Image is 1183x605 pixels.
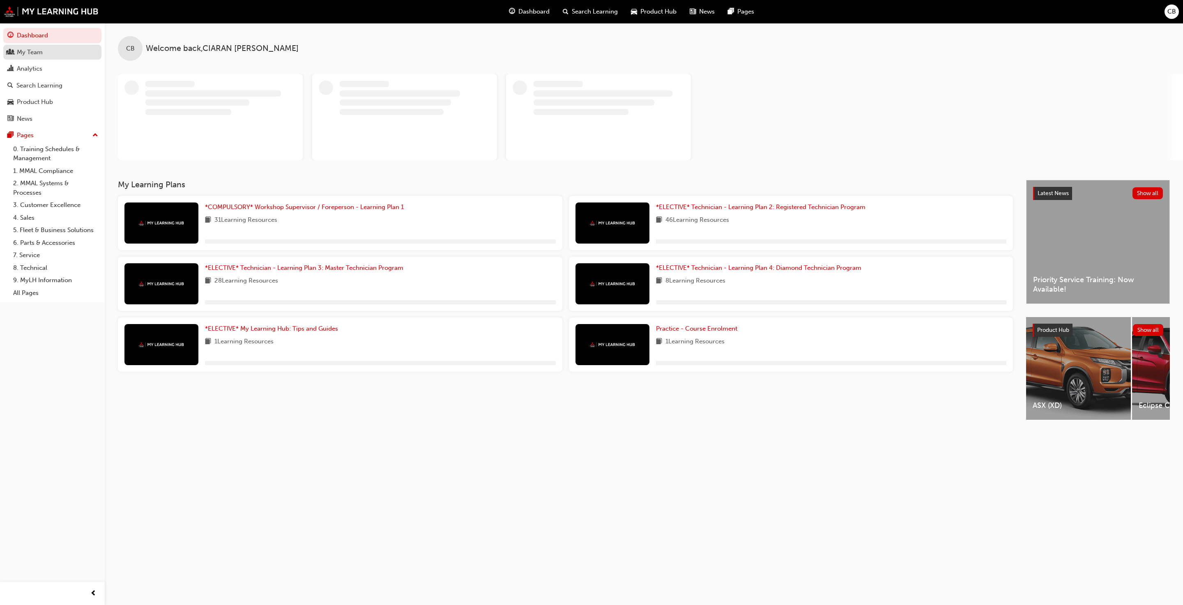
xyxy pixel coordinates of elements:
img: mmal [590,281,635,287]
a: 2. MMAL Systems & Processes [10,177,101,199]
span: book-icon [656,337,662,347]
span: Welcome back , CIARAN [PERSON_NAME] [146,44,299,53]
span: Latest News [1038,190,1069,197]
button: Show all [1132,187,1163,199]
span: car-icon [7,99,14,106]
span: guage-icon [7,32,14,39]
span: *ELECTIVE* Technician - Learning Plan 2: Registered Technician Program [656,203,865,211]
a: 5. Fleet & Business Solutions [10,224,101,237]
a: 7. Service [10,249,101,262]
a: 9. MyLH Information [10,274,101,287]
button: Show all [1133,324,1164,336]
span: book-icon [656,276,662,286]
a: 0. Training Schedules & Management [10,143,101,165]
a: Dashboard [3,28,101,43]
a: Analytics [3,61,101,76]
img: mmal [4,6,99,17]
span: pages-icon [7,132,14,139]
a: 8. Technical [10,262,101,274]
span: 1 Learning Resources [665,337,725,347]
div: Pages [17,131,34,140]
a: *COMPULSORY* Workshop Supervisor / Foreperson - Learning Plan 1 [205,202,407,212]
a: *ELECTIVE* Technician - Learning Plan 4: Diamond Technician Program [656,263,865,273]
a: Product HubShow all [1033,324,1163,337]
div: My Team [17,48,43,57]
button: DashboardMy TeamAnalyticsSearch LearningProduct HubNews [3,26,101,128]
img: mmal [590,342,635,347]
span: book-icon [656,215,662,225]
span: *ELECTIVE* My Learning Hub: Tips and Guides [205,325,338,332]
a: Practice - Course Enrolment [656,324,741,334]
a: All Pages [10,287,101,299]
a: *ELECTIVE* My Learning Hub: Tips and Guides [205,324,341,334]
a: *ELECTIVE* Technician - Learning Plan 2: Registered Technician Program [656,202,869,212]
span: up-icon [92,130,98,141]
a: news-iconNews [683,3,721,20]
h3: My Learning Plans [118,180,1013,189]
span: *ELECTIVE* Technician - Learning Plan 3: Master Technician Program [205,264,403,271]
button: Pages [3,128,101,143]
a: 4. Sales [10,212,101,224]
a: ASX (XD) [1026,317,1131,420]
div: Analytics [17,64,42,74]
a: News [3,111,101,127]
span: prev-icon [90,589,97,599]
a: Latest NewsShow allPriority Service Training: Now Available! [1026,180,1170,304]
span: 1 Learning Resources [214,337,274,347]
div: News [17,114,32,124]
span: 46 Learning Resources [665,215,729,225]
span: Product Hub [1037,327,1069,334]
a: 1. MMAL Compliance [10,165,101,177]
a: pages-iconPages [721,3,761,20]
button: CB [1165,5,1179,19]
img: mmal [139,281,184,287]
a: Product Hub [3,94,101,110]
span: chart-icon [7,65,14,73]
span: Search Learning [572,7,618,16]
img: mmal [139,342,184,347]
a: guage-iconDashboard [502,3,556,20]
span: 28 Learning Resources [214,276,278,286]
div: Product Hub [17,97,53,107]
span: Practice - Course Enrolment [656,325,737,332]
span: car-icon [631,7,637,17]
span: news-icon [7,115,14,123]
img: mmal [139,221,184,226]
a: Search Learning [3,78,101,93]
span: *COMPULSORY* Workshop Supervisor / Foreperson - Learning Plan 1 [205,203,404,211]
span: people-icon [7,49,14,56]
span: 31 Learning Resources [214,215,277,225]
span: ASX (XD) [1033,401,1124,410]
span: guage-icon [509,7,515,17]
span: CB [1167,7,1176,16]
span: search-icon [563,7,568,17]
span: Priority Service Training: Now Available! [1033,275,1163,294]
span: Pages [737,7,754,16]
span: Product Hub [640,7,677,16]
a: 6. Parts & Accessories [10,237,101,249]
img: mmal [590,221,635,226]
span: Dashboard [518,7,550,16]
span: News [699,7,715,16]
span: CB [126,44,135,53]
span: book-icon [205,337,211,347]
span: book-icon [205,215,211,225]
span: news-icon [690,7,696,17]
span: book-icon [205,276,211,286]
a: Latest NewsShow all [1033,187,1163,200]
a: My Team [3,45,101,60]
span: 8 Learning Resources [665,276,725,286]
a: search-iconSearch Learning [556,3,624,20]
span: pages-icon [728,7,734,17]
span: search-icon [7,82,13,90]
a: *ELECTIVE* Technician - Learning Plan 3: Master Technician Program [205,263,407,273]
span: *ELECTIVE* Technician - Learning Plan 4: Diamond Technician Program [656,264,861,271]
div: Search Learning [16,81,62,90]
a: 3. Customer Excellence [10,199,101,212]
a: car-iconProduct Hub [624,3,683,20]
